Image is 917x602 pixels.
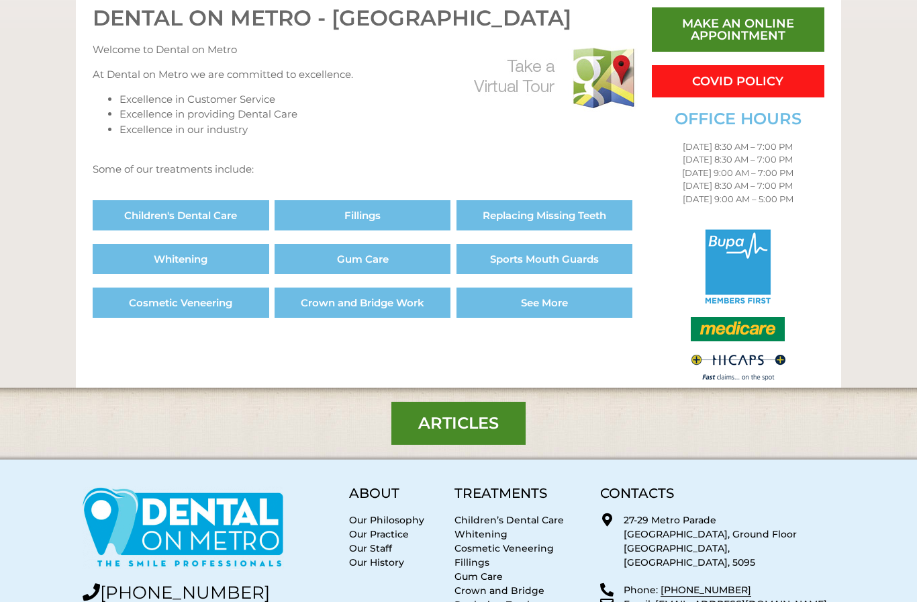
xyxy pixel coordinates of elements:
a: Make an online appointment [652,7,825,52]
li: Excellence in Customer Service [119,92,638,107]
span: Gum Care [337,254,389,264]
a: Fillings [454,556,489,568]
span: Articles [418,415,499,431]
a: Whitening [454,528,508,540]
h5: ABOUT [349,486,441,500]
span: COVID Policy [692,75,783,87]
a: Crown and Bridge [454,585,544,597]
p: [DATE] 8:30 AM – 7:00 PM [DATE] 8:30 AM – 7:00 PM [DATE] 9:00 AM – 7:00 PM [DATE] 8:30 AM – 7:00 ... [652,140,825,206]
span: Crown and Bridge Work [301,298,424,308]
h5: CONTACTS [600,486,834,500]
a: Sports Mouth Guards [456,244,633,274]
span: Make an online appointment [672,17,805,42]
span: Replacing Missing Teeth [483,210,606,220]
p: Some of our treatments include: [93,162,638,177]
p: Welcome to Dental on Metro [93,42,638,58]
a: Gum Care [275,244,451,274]
a: Our Philosophy [349,514,424,526]
a: Our Practice [349,528,409,540]
a: Children's Dental Care [93,200,269,230]
a: Gum Care [454,570,503,583]
a: Articles [391,402,526,445]
a: See More [456,288,633,318]
a: Cosmetic Veneering [454,542,554,554]
span: Sports Mouth Guards [490,254,599,264]
h5: TREATMENTS [454,486,587,500]
h3: OFFICE HOURS [652,111,825,127]
a: Cosmetic Veneering [93,288,269,318]
img: Dental on Metro [83,486,284,570]
a: Crown and Bridge Work [275,288,451,318]
span: Children's Dental Care [124,210,237,220]
p: At Dental on Metro we are committed to excellence. [93,67,638,83]
a: Our Staff [349,542,392,554]
span: Fillings [344,210,381,220]
a: Fillings [275,200,451,230]
span: Whitening [154,254,207,264]
a: Our History [349,556,404,568]
span: Cosmetic Veneering [129,298,232,308]
p: 27-29 Metro Parade [GEOGRAPHIC_DATA], Ground Floor [GEOGRAPHIC_DATA], [GEOGRAPHIC_DATA], 5095 [624,513,834,570]
a: Replacing Missing Teeth [456,200,633,230]
a: Children’s Dental Care [454,514,564,526]
a: Whitening [93,244,269,274]
li: Excellence in our industry [119,122,638,138]
li: Excellence in providing Dental Care [119,107,638,122]
span: See More [521,298,568,308]
p: Phone: [624,583,834,597]
a: COVID Policy [652,65,825,97]
h2: DENTAL ON METRO - [GEOGRAPHIC_DATA] [93,7,638,29]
